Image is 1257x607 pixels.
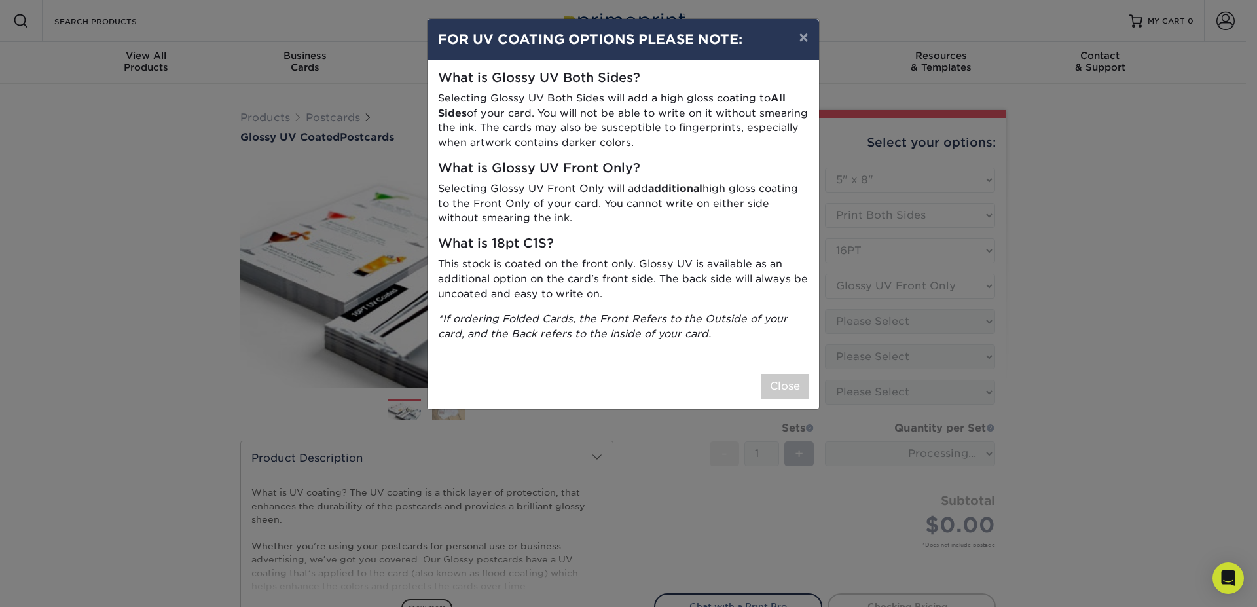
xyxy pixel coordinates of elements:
p: Selecting Glossy UV Front Only will add high gloss coating to the Front Only of your card. You ca... [438,181,809,226]
p: This stock is coated on the front only. Glossy UV is available as an additional option on the car... [438,257,809,301]
strong: All Sides [438,92,786,119]
i: *If ordering Folded Cards, the Front Refers to the Outside of your card, and the Back refers to t... [438,312,788,340]
button: Close [761,374,809,399]
h5: What is Glossy UV Front Only? [438,161,809,176]
div: Open Intercom Messenger [1212,562,1244,594]
button: × [788,19,818,56]
p: Selecting Glossy UV Both Sides will add a high gloss coating to of your card. You will not be abl... [438,91,809,151]
h5: What is Glossy UV Both Sides? [438,71,809,86]
h4: FOR UV COATING OPTIONS PLEASE NOTE: [438,29,809,49]
h5: What is 18pt C1S? [438,236,809,251]
strong: additional [648,182,702,194]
